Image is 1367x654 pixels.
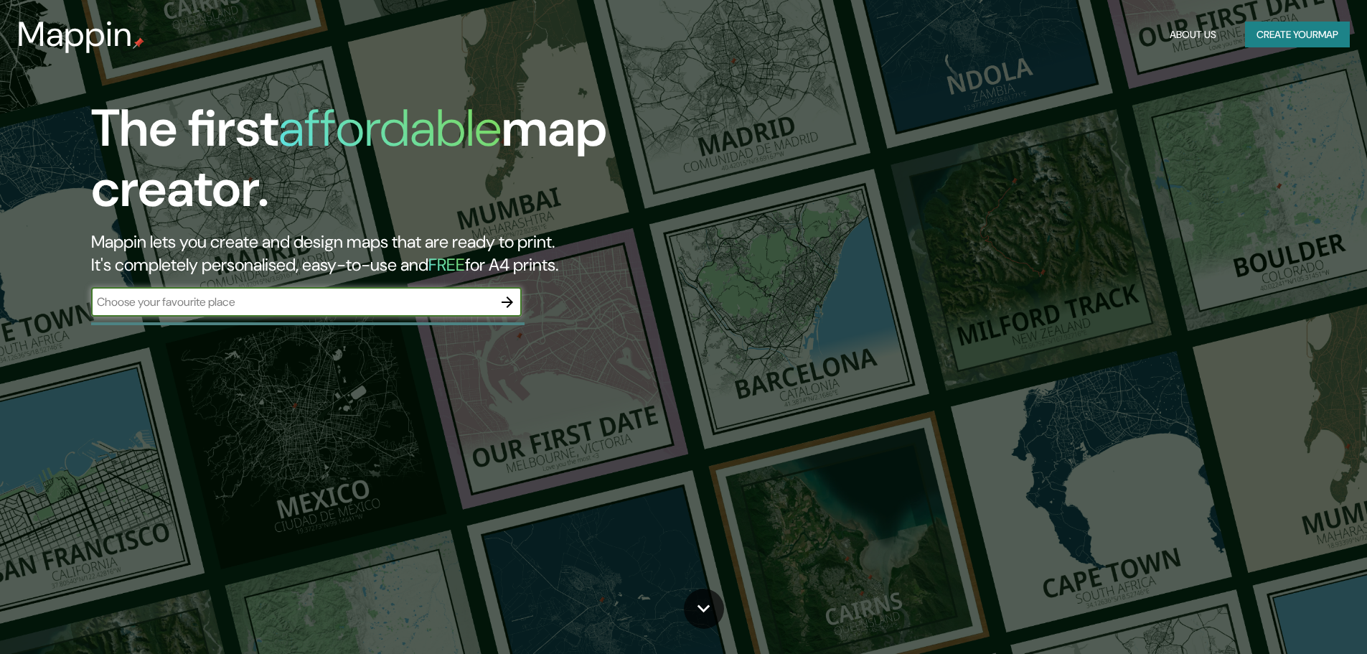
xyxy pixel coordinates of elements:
[91,98,775,230] h1: The first map creator.
[91,230,775,276] h2: Mappin lets you create and design maps that are ready to print. It's completely personalised, eas...
[1164,22,1222,48] button: About Us
[17,14,133,55] h3: Mappin
[133,37,144,49] img: mappin-pin
[1245,22,1350,48] button: Create yourmap
[428,253,465,276] h5: FREE
[91,294,493,310] input: Choose your favourite place
[278,95,502,162] h1: affordable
